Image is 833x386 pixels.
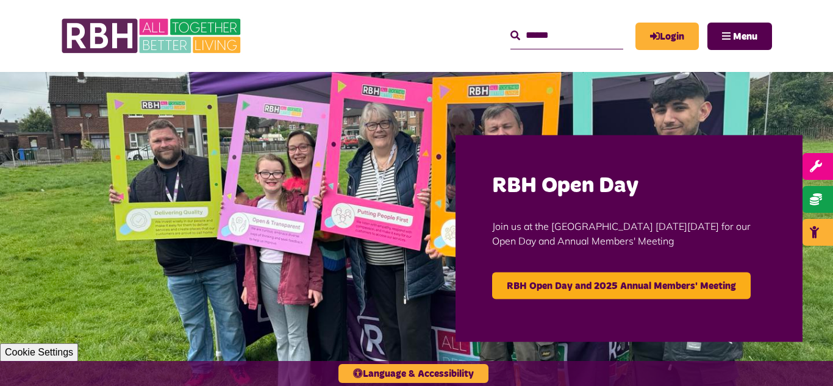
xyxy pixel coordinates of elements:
p: Join us at the [GEOGRAPHIC_DATA] [DATE][DATE] for our Open Day and Annual Members' Meeting [492,200,766,266]
button: Language & Accessibility [338,364,488,383]
img: RBH [61,12,244,60]
a: RBH Open Day and 2025 Annual Members' Meeting [492,272,751,299]
h2: RBH Open Day [492,171,766,200]
span: Menu [733,32,757,41]
a: MyRBH [635,23,699,50]
button: Navigation [707,23,772,50]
